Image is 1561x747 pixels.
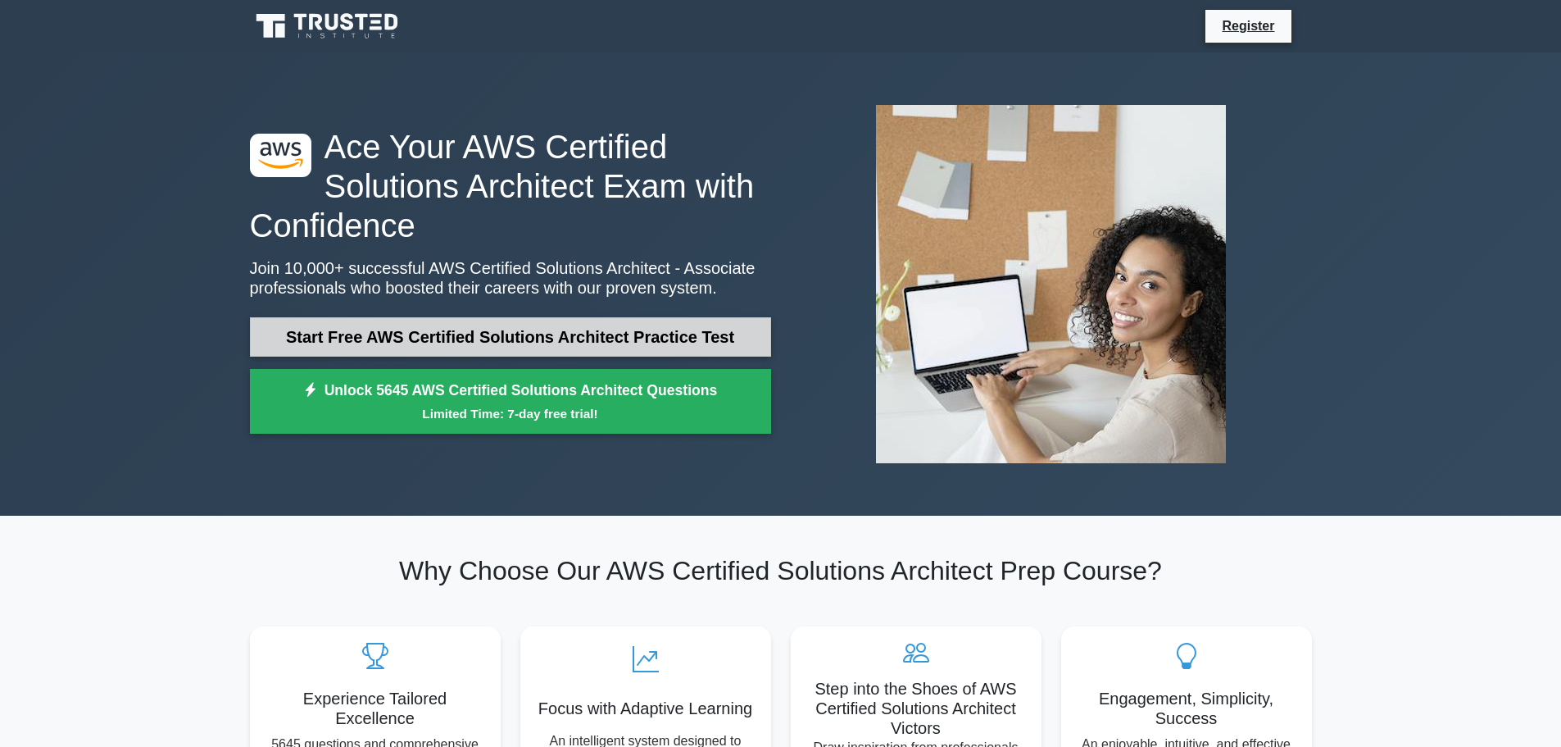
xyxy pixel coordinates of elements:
[250,317,771,357] a: Start Free AWS Certified Solutions Architect Practice Test
[270,404,751,423] small: Limited Time: 7-day free trial!
[533,699,758,718] h5: Focus with Adaptive Learning
[250,127,771,245] h1: Ace Your AWS Certified Solutions Architect Exam with Confidence
[250,258,771,298] p: Join 10,000+ successful AWS Certified Solutions Architect - Associate professionals who boosted t...
[250,369,771,435] a: Unlock 5645 AWS Certified Solutions Architect QuestionsLimited Time: 7-day free trial!
[804,679,1028,738] h5: Step into the Shoes of AWS Certified Solutions Architect Victors
[1074,689,1299,728] h5: Engagement, Simplicity, Success
[1212,16,1284,36] a: Register
[250,555,1312,586] h2: Why Choose Our AWS Certified Solutions Architect Prep Course?
[263,689,488,728] h5: Experience Tailored Excellence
